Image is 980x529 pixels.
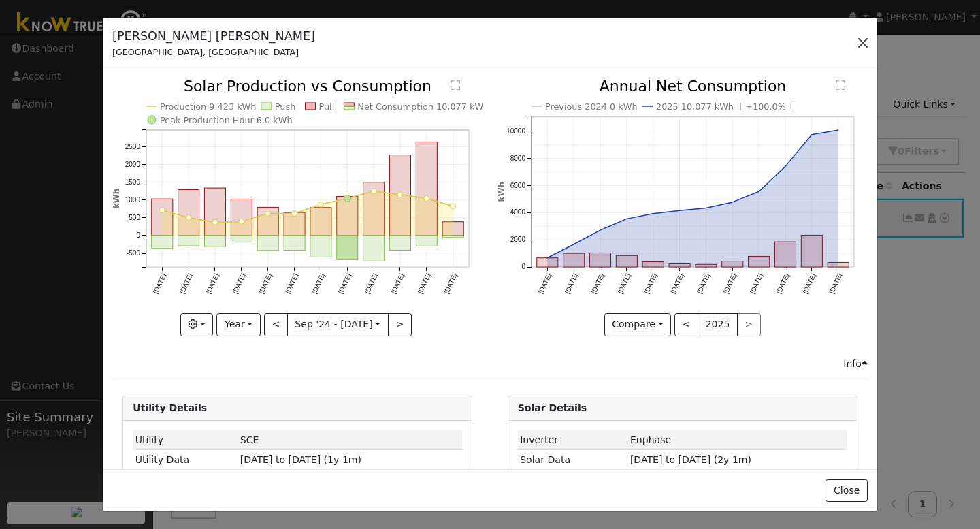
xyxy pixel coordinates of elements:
[599,78,786,95] text: Annual Net Consumption
[642,262,664,268] rect: onclick=""
[257,236,278,251] rect: onclick=""
[801,236,822,268] rect: onclick=""
[630,454,751,465] span: [DATE] to [DATE] (2y 1m)
[337,272,353,295] text: [DATE]
[363,182,385,236] rect: onclick=""
[184,78,431,95] text: Solar Production vs Consumption
[783,164,788,170] circle: onclick=""
[749,272,764,295] text: [DATE]
[231,199,252,236] rect: onclick=""
[616,256,637,268] rect: onclick=""
[674,313,698,336] button: <
[388,313,412,336] button: >
[129,214,140,222] text: 500
[160,101,257,112] text: Production 9,423 kWh
[178,190,199,236] rect: onclick=""
[843,357,868,371] div: Info
[416,142,438,236] rect: onclick=""
[205,189,226,236] rect: onclick=""
[127,250,140,257] text: -500
[624,217,630,222] circle: onclick=""
[205,272,220,295] text: [DATE]
[604,313,672,336] button: Compare
[310,272,326,295] text: [DATE]
[774,242,796,268] rect: onclick=""
[231,272,247,295] text: [DATE]
[159,208,165,213] circle: onclick=""
[212,220,218,225] circle: onclick=""
[257,208,278,236] rect: onclick=""
[826,479,867,502] button: Close
[318,202,324,208] circle: onclick=""
[125,196,141,204] text: 1000
[337,197,358,236] rect: onclick=""
[265,211,271,217] circle: onclick=""
[152,272,167,295] text: [DATE]
[828,272,843,295] text: [DATE]
[669,272,685,295] text: [DATE]
[656,101,792,112] text: 2025 10,077 kWh [ +100.0% ]
[616,272,632,295] text: [DATE]
[510,155,525,162] text: 8000
[836,127,841,133] circle: onclick=""
[239,219,244,225] circle: onclick=""
[836,80,845,91] text: 
[544,255,550,261] circle: onclick=""
[231,236,252,242] rect: onclick=""
[424,196,429,202] circle: onclick=""
[125,143,141,150] text: 2500
[510,236,525,244] text: 2000
[284,236,305,251] rect: onclick=""
[696,272,711,295] text: [DATE]
[258,272,274,295] text: [DATE]
[774,272,790,295] text: [DATE]
[669,264,690,268] rect: onclick=""
[160,115,293,125] text: Peak Production Hour 6.0 kWh
[497,182,506,202] text: kWh
[216,313,260,336] button: Year
[650,211,655,217] circle: onclick=""
[287,313,389,336] button: Sep '24 - [DATE]
[510,209,525,217] text: 4000
[571,242,576,247] circle: onclick=""
[545,101,638,112] text: Previous 2024 0 kWh
[363,272,379,295] text: [DATE]
[698,313,738,336] button: 2025
[518,450,628,470] td: Solar Data
[730,199,735,205] circle: onclick=""
[125,178,141,186] text: 1500
[537,272,553,295] text: [DATE]
[598,228,603,234] circle: onclick=""
[205,236,226,246] rect: onclick=""
[756,189,762,195] circle: onclick=""
[390,236,411,251] rect: onclick=""
[703,206,708,211] circle: onclick=""
[397,192,403,197] circle: onclick=""
[133,430,238,450] td: Utility
[284,272,299,295] text: [DATE]
[443,272,459,295] text: [DATE]
[589,272,605,295] text: [DATE]
[443,222,464,236] rect: onclick=""
[521,263,525,271] text: 0
[722,272,738,295] text: [DATE]
[828,263,849,268] rect: onclick=""
[186,215,191,221] circle: onclick=""
[390,272,406,295] text: [DATE]
[563,272,578,295] text: [DATE]
[630,434,671,445] span: ID: 331248, authorized: 09/11/25
[292,211,297,217] circle: onclick=""
[337,236,358,259] rect: onclick=""
[240,454,361,465] span: [DATE] to [DATE] (1y 1m)
[344,195,351,202] circle: onclick=""
[178,236,199,246] rect: onclick=""
[451,80,460,91] text: 
[801,272,817,295] text: [DATE]
[563,254,584,268] rect: onclick=""
[510,182,525,189] text: 6000
[589,253,610,268] rect: onclick=""
[133,402,207,413] strong: Utility Details
[809,132,815,138] circle: onclick=""
[451,204,456,209] circle: onclick=""
[536,258,557,267] rect: onclick=""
